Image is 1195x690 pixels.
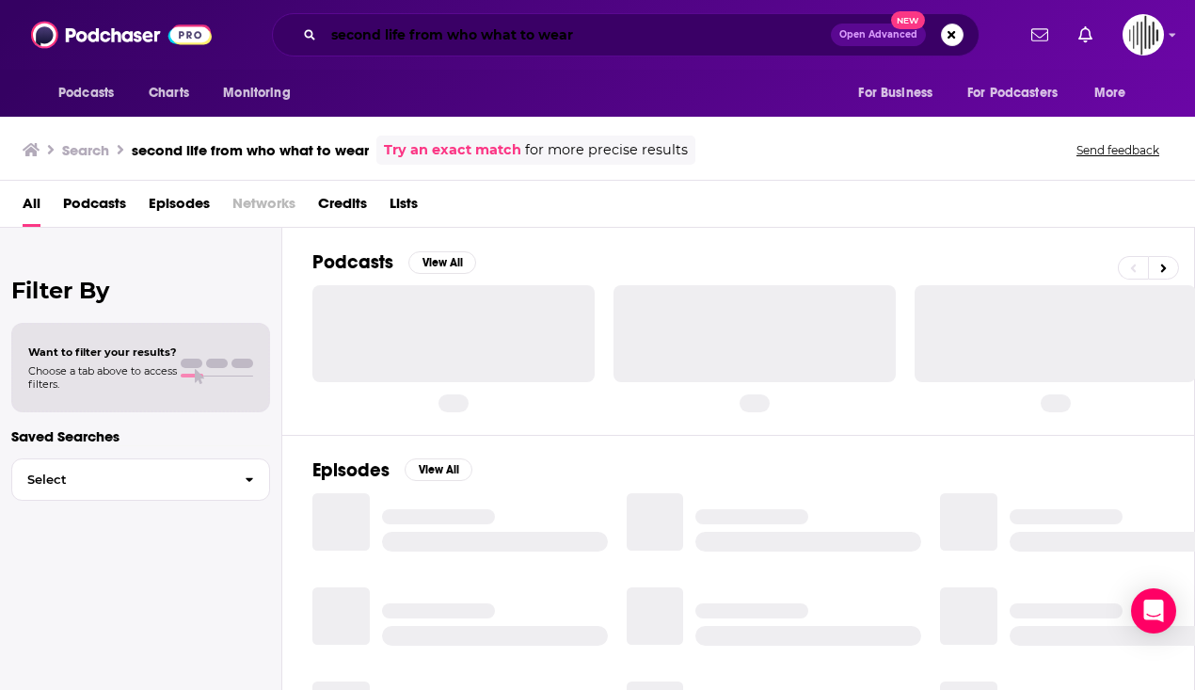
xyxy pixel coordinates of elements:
span: Logged in as gpg2 [1123,14,1164,56]
div: Open Intercom Messenger [1131,588,1176,634]
div: Search podcasts, credits, & more... [272,13,980,56]
a: Credits [318,188,367,227]
h3: Search [62,141,109,159]
input: Search podcasts, credits, & more... [324,20,831,50]
button: open menu [45,75,138,111]
span: Networks [232,188,295,227]
button: open menu [845,75,956,111]
a: Podcasts [63,188,126,227]
a: EpisodesView All [312,458,472,482]
a: Show notifications dropdown [1024,19,1056,51]
a: Try an exact match [384,139,521,161]
button: open menu [210,75,314,111]
span: For Business [858,80,932,106]
button: Send feedback [1071,142,1165,158]
button: Select [11,458,270,501]
a: PodcastsView All [312,250,476,274]
h2: Filter By [11,277,270,304]
a: Charts [136,75,200,111]
span: New [891,11,925,29]
p: Saved Searches [11,427,270,445]
h3: second life from who what to wear [132,141,369,159]
button: Show profile menu [1123,14,1164,56]
span: Charts [149,80,189,106]
h2: Podcasts [312,250,393,274]
button: open menu [955,75,1085,111]
span: For Podcasters [967,80,1058,106]
button: View All [405,458,472,481]
a: All [23,188,40,227]
img: Podchaser - Follow, Share and Rate Podcasts [31,17,212,53]
button: View All [408,251,476,274]
a: Episodes [149,188,210,227]
a: Lists [390,188,418,227]
a: Show notifications dropdown [1071,19,1100,51]
span: More [1094,80,1126,106]
span: Choose a tab above to access filters. [28,364,177,391]
h2: Episodes [312,458,390,482]
span: Podcasts [58,80,114,106]
img: User Profile [1123,14,1164,56]
button: open menu [1081,75,1150,111]
button: Open AdvancedNew [831,24,926,46]
span: Monitoring [223,80,290,106]
span: Open Advanced [839,30,917,40]
span: Select [12,473,230,486]
span: for more precise results [525,139,688,161]
span: Want to filter your results? [28,345,177,359]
